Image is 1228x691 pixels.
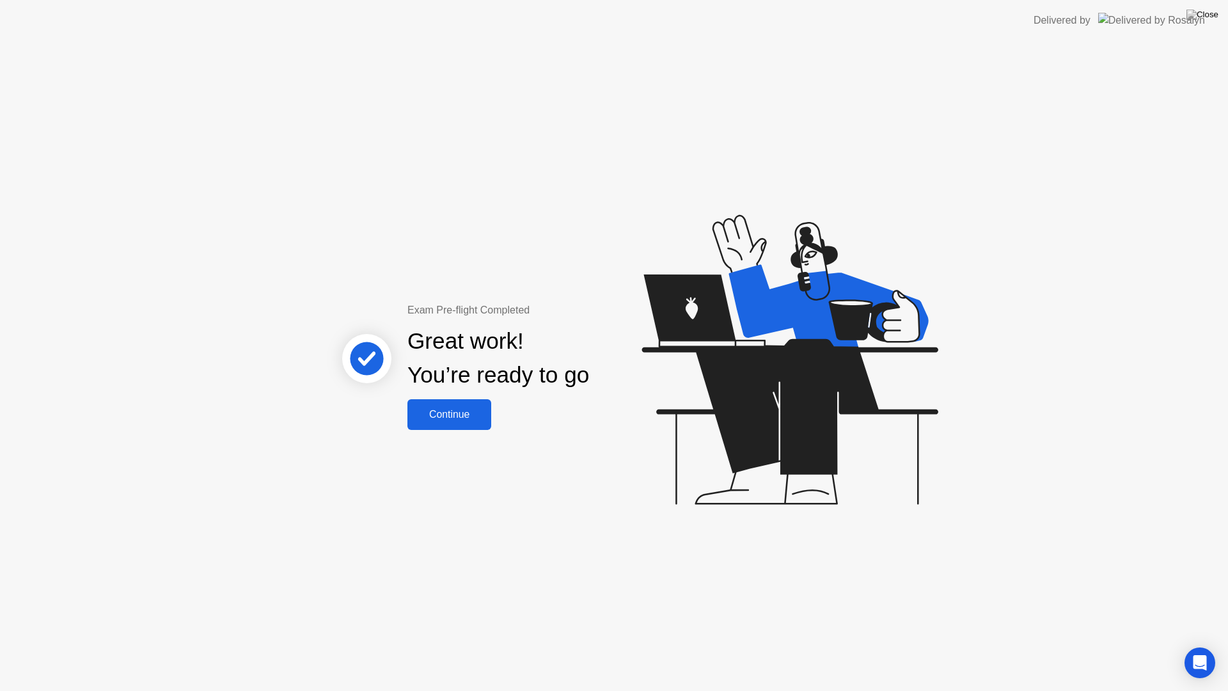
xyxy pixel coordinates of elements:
div: Continue [411,409,487,420]
div: Delivered by [1034,13,1090,28]
button: Continue [407,399,491,430]
img: Close [1186,10,1218,20]
div: Exam Pre-flight Completed [407,303,672,318]
div: Open Intercom Messenger [1185,647,1215,678]
img: Delivered by Rosalyn [1098,13,1205,28]
div: Great work! You’re ready to go [407,324,589,392]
